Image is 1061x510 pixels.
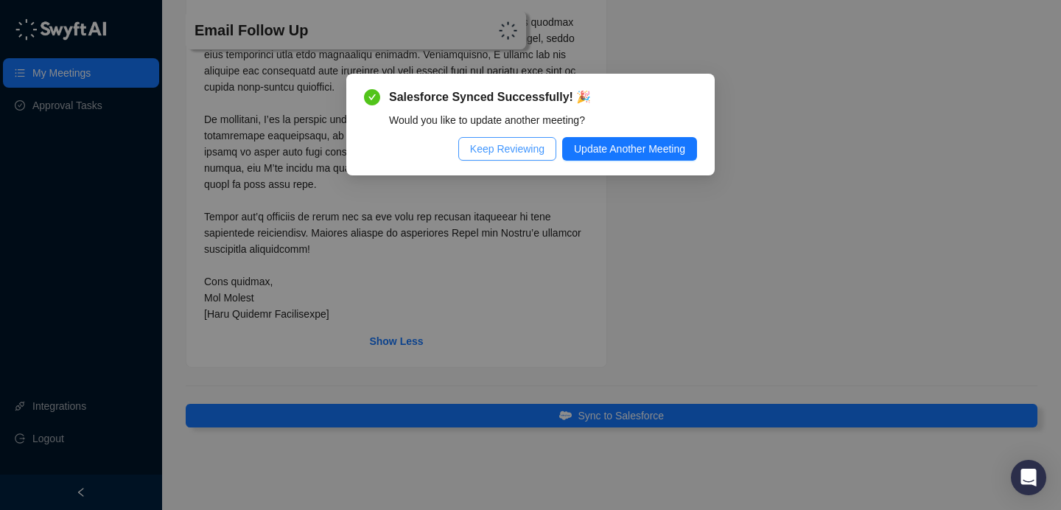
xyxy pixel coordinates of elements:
[470,141,544,157] span: Keep Reviewing
[389,88,697,106] span: Salesforce Synced Successfully! 🎉
[574,141,685,157] span: Update Another Meeting
[562,137,697,161] button: Update Another Meeting
[1011,460,1046,495] div: Open Intercom Messenger
[389,112,697,128] div: Would you like to update another meeting?
[364,89,380,105] span: check-circle
[458,137,556,161] button: Keep Reviewing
